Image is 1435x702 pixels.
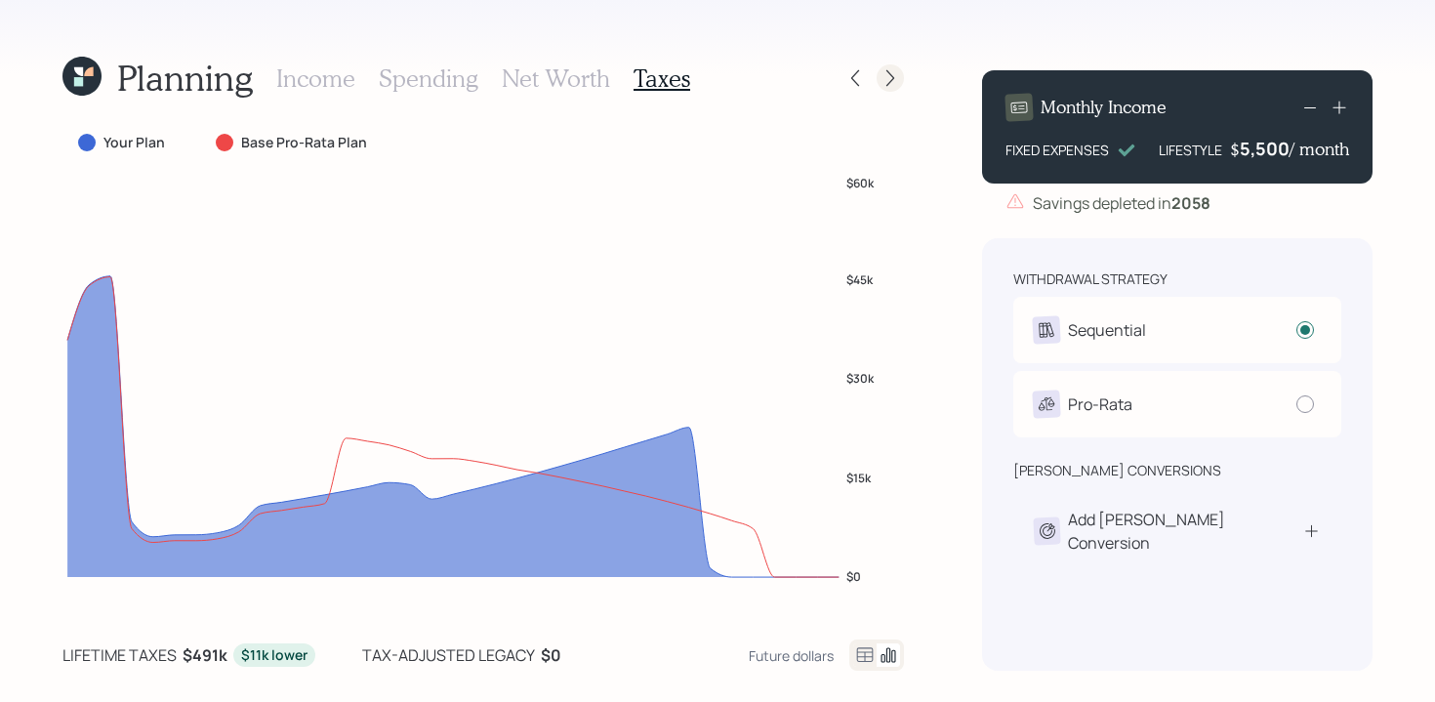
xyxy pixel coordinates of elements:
[1240,137,1290,160] div: 5,500
[848,569,863,586] tspan: $0
[1290,139,1349,160] h4: / month
[1005,140,1109,160] div: FIXED EXPENSES
[117,57,253,99] h1: Planning
[241,133,367,152] label: Base Pro-Rata Plan
[62,643,177,667] div: lifetime taxes
[541,644,561,666] b: $0
[1171,192,1210,214] b: 2058
[848,175,877,191] tspan: $60k
[241,645,307,665] div: $11k lower
[362,643,535,667] div: tax-adjusted legacy
[1033,191,1210,215] div: Savings depleted in
[1159,140,1222,160] div: LIFESTYLE
[183,644,227,666] b: $491k
[103,133,165,152] label: Your Plan
[1041,97,1167,118] h4: Monthly Income
[276,64,355,93] h3: Income
[1230,139,1240,160] h4: $
[634,64,690,93] h3: Taxes
[1068,318,1146,342] div: Sequential
[502,64,610,93] h3: Net Worth
[749,646,834,665] div: Future dollars
[1013,461,1221,480] div: [PERSON_NAME] conversions
[1068,392,1132,416] div: Pro-Rata
[848,271,876,288] tspan: $45k
[1013,269,1168,289] div: withdrawal strategy
[848,470,874,486] tspan: $15k
[1068,508,1302,555] div: Add [PERSON_NAME] Conversion
[848,370,877,387] tspan: $30k
[379,64,478,93] h3: Spending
